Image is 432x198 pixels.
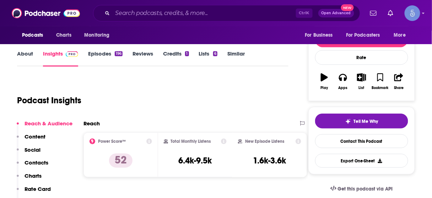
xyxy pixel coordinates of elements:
[394,86,404,90] div: Share
[52,28,76,42] a: Charts
[25,186,51,192] p: Rate Card
[300,28,342,42] button: open menu
[88,50,123,67] a: Episodes196
[339,86,348,90] div: Apps
[253,155,286,166] h3: 1.6k-3.6k
[390,69,408,94] button: Share
[115,51,123,56] div: 196
[345,119,351,124] img: tell me why sparkle
[66,51,78,57] img: Podchaser Pro
[305,30,333,40] span: For Business
[371,69,389,94] button: Bookmark
[178,155,212,166] h3: 6.4k-9.5k
[315,154,408,168] button: Export One-Sheet
[25,133,45,140] p: Content
[113,7,296,19] input: Search podcasts, credits, & more...
[133,50,153,67] a: Reviews
[56,30,71,40] span: Charts
[17,28,52,42] button: open menu
[163,50,189,67] a: Credits1
[25,146,40,153] p: Social
[359,86,364,90] div: List
[17,146,40,160] button: Social
[405,5,420,21] span: Logged in as Spiral5-G1
[25,159,48,166] p: Contacts
[367,7,379,19] a: Show notifications dropdown
[405,5,420,21] img: User Profile
[98,139,126,144] h2: Power Score™
[199,50,217,67] a: Lists6
[372,86,389,90] div: Bookmark
[12,6,80,20] img: Podchaser - Follow, Share and Rate Podcasts
[338,186,393,192] span: Get this podcast via API
[185,51,189,56] div: 1
[17,172,42,186] button: Charts
[84,30,109,40] span: Monitoring
[17,133,45,146] button: Content
[22,30,43,40] span: Podcasts
[296,9,313,18] span: Ctrl K
[109,153,133,168] p: 52
[354,119,378,124] span: Tell Me Why
[25,172,42,179] p: Charts
[213,51,217,56] div: 6
[93,5,360,21] div: Search podcasts, credits, & more...
[17,95,81,106] h1: Podcast Insights
[315,134,408,148] a: Contact This Podcast
[315,114,408,129] button: tell me why sparkleTell Me Why
[43,50,78,67] a: InsightsPodchaser Pro
[318,9,354,17] button: Open AdvancedNew
[394,30,406,40] span: More
[83,120,100,127] h2: Reach
[389,28,415,42] button: open menu
[322,11,351,15] span: Open Advanced
[385,7,396,19] a: Show notifications dropdown
[315,69,334,94] button: Play
[334,69,352,94] button: Apps
[245,139,284,144] h2: New Episode Listens
[79,28,119,42] button: open menu
[341,4,354,11] span: New
[25,120,72,127] p: Reach & Audience
[227,50,245,67] a: Similar
[171,139,211,144] h2: Total Monthly Listens
[346,30,380,40] span: For Podcasters
[405,5,420,21] button: Show profile menu
[315,50,408,65] div: Rate
[352,69,371,94] button: List
[321,86,328,90] div: Play
[325,180,399,198] a: Get this podcast via API
[341,28,390,42] button: open menu
[17,159,48,172] button: Contacts
[17,50,33,67] a: About
[17,120,72,133] button: Reach & Audience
